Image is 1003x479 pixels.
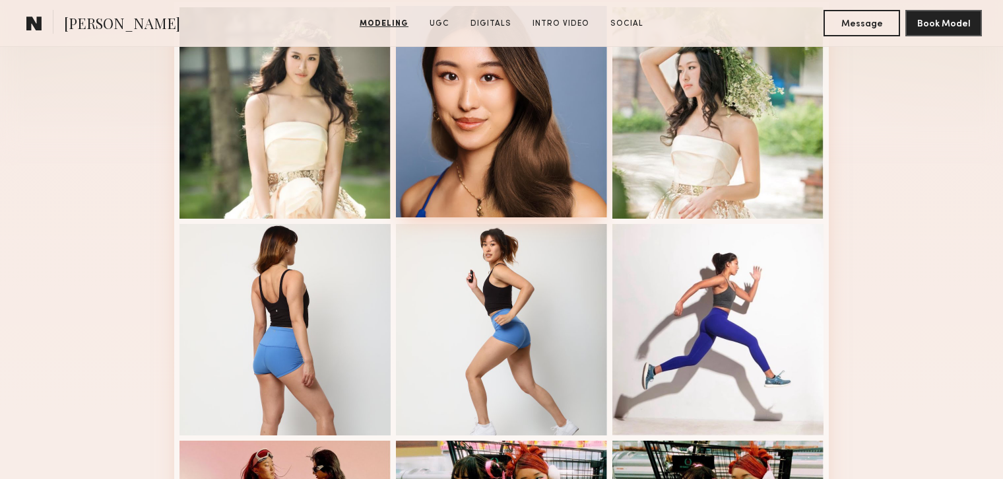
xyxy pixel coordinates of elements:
a: Book Model [905,17,982,28]
span: [PERSON_NAME] [64,13,180,36]
a: Intro Video [527,18,595,30]
a: Modeling [354,18,414,30]
a: Digitals [465,18,517,30]
button: Book Model [905,10,982,36]
a: UGC [424,18,455,30]
button: Message [824,10,900,36]
a: Social [605,18,649,30]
